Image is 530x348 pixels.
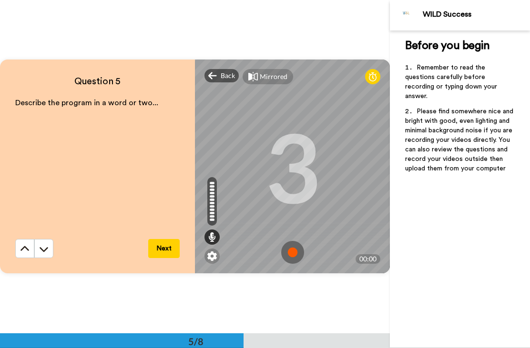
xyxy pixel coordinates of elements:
div: WILD Success [423,10,530,19]
button: Next [148,239,180,258]
img: ic_gear.svg [207,251,217,261]
img: Profile Image [395,4,418,27]
h4: Question 5 [15,75,180,88]
span: Please find somewhere nice and bright with good, even lighting and minimal background noise if yo... [405,108,515,172]
span: Remember to read the questions carefully before recording or typing down your answer. [405,64,499,99]
span: Describe the program in a word or two... [15,99,158,107]
div: 5/8 [173,335,219,348]
div: 00:00 [356,254,380,264]
span: Back [221,71,235,80]
div: Mirrored [260,72,287,81]
div: Back [204,69,239,82]
div: 3 [265,131,320,202]
span: Before you begin [405,40,489,51]
img: ic_record_start.svg [281,241,304,264]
